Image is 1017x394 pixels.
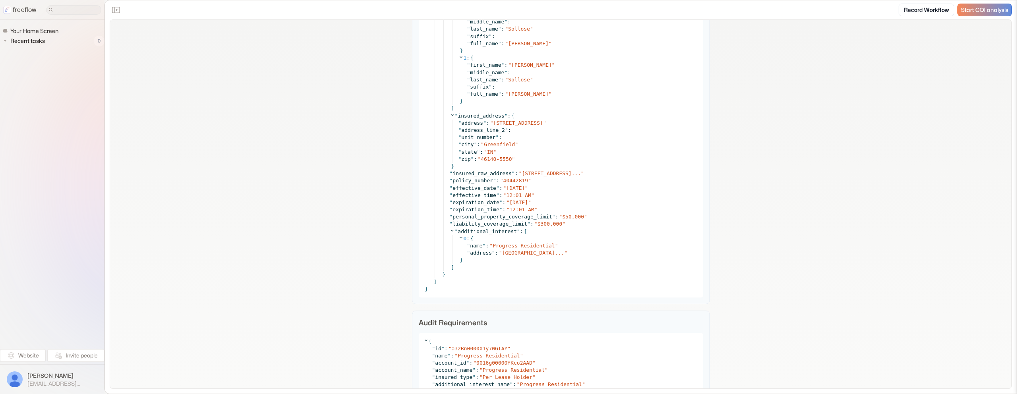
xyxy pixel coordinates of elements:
span: " [467,91,470,97]
span: " [489,33,492,39]
span: " [455,228,458,234]
span: : [513,381,516,387]
span: " [432,374,435,380]
span: name [435,353,447,359]
span: " [499,250,502,256]
span: " [432,381,435,387]
span: } [460,98,463,104]
span: " [467,33,470,39]
span: " [510,381,513,387]
span: " [467,19,470,25]
span: " [528,199,531,205]
span: " [489,243,493,249]
span: Progress Residential [458,353,520,359]
span: " [450,207,453,212]
span: zip [461,156,470,162]
span: : [469,360,472,366]
span: : [504,62,507,68]
span: effective_date [452,185,496,191]
span: " [532,360,536,366]
span: " [525,185,528,191]
span: " [495,134,499,140]
span: " [549,41,552,46]
span: " [483,120,486,126]
span: " [450,178,453,183]
span: : [492,33,495,39]
span: : [486,120,489,126]
span: " [534,207,538,212]
span: : [555,214,559,220]
span: } [443,272,446,278]
span: " [508,62,511,68]
span: " [450,221,453,227]
span: " [450,170,453,176]
span: [EMAIL_ADDRESS][DOMAIN_NAME] [27,380,98,387]
span: " [559,214,562,220]
span: " [564,250,567,256]
span: middle_name [470,70,504,75]
span: " [466,360,470,366]
span: [ [524,228,527,235]
span: : [495,250,498,256]
span: " [503,185,507,191]
span: Start COI analysis [961,7,1008,14]
span: 1 [464,55,467,61]
img: profile [7,371,23,387]
span: : [520,228,523,235]
span: " [505,113,508,119]
span: : [476,374,479,380]
span: insured_type [435,374,472,380]
span: " [467,41,470,46]
span: " [448,353,451,359]
span: : [450,353,454,359]
span: " [506,199,509,205]
span: full_name [470,41,498,46]
span: " [449,346,452,352]
span: Recent tasks [9,37,47,45]
span: insured_raw_address [452,170,512,176]
span: " [504,19,507,25]
span: Sollose [508,77,530,83]
span: " [517,381,520,387]
span: liability_coverage_limit [452,221,527,227]
span: } [460,48,463,54]
span: " [458,149,462,155]
span: expiration_time [452,207,499,212]
span: " [458,134,462,140]
span: Progress Residential [493,243,555,249]
span: [PERSON_NAME] [508,91,549,97]
span: expiration_date [452,199,499,205]
span: " [458,156,462,162]
span: { [429,338,432,345]
span: : [445,346,448,352]
span: " [450,214,453,220]
span: " [505,91,508,97]
span: } [451,163,454,169]
span: " [479,367,483,373]
span: : [501,91,505,97]
span: [DATE] [506,185,525,191]
span: last_name [470,77,498,83]
span: " [552,214,555,220]
span: suffix [470,33,489,39]
span: " [505,41,508,46]
span: " [489,84,492,90]
span: additional_interest [458,228,517,234]
span: account_id [435,360,466,366]
span: : [508,127,511,133]
span: ] [451,105,454,111]
span: " [472,367,476,373]
span: " [505,77,508,83]
span: " [532,374,536,380]
span: " [474,141,477,147]
a: Your Home Screen [2,26,62,36]
span: Per Lease Holder [483,374,532,380]
span: } [460,257,463,263]
span: " [534,221,538,227]
span: : [496,178,499,183]
span: suffix [470,84,489,90]
span: " [479,374,483,380]
span: " [432,353,435,359]
span: 40442819 [503,178,528,183]
span: " [503,192,507,198]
